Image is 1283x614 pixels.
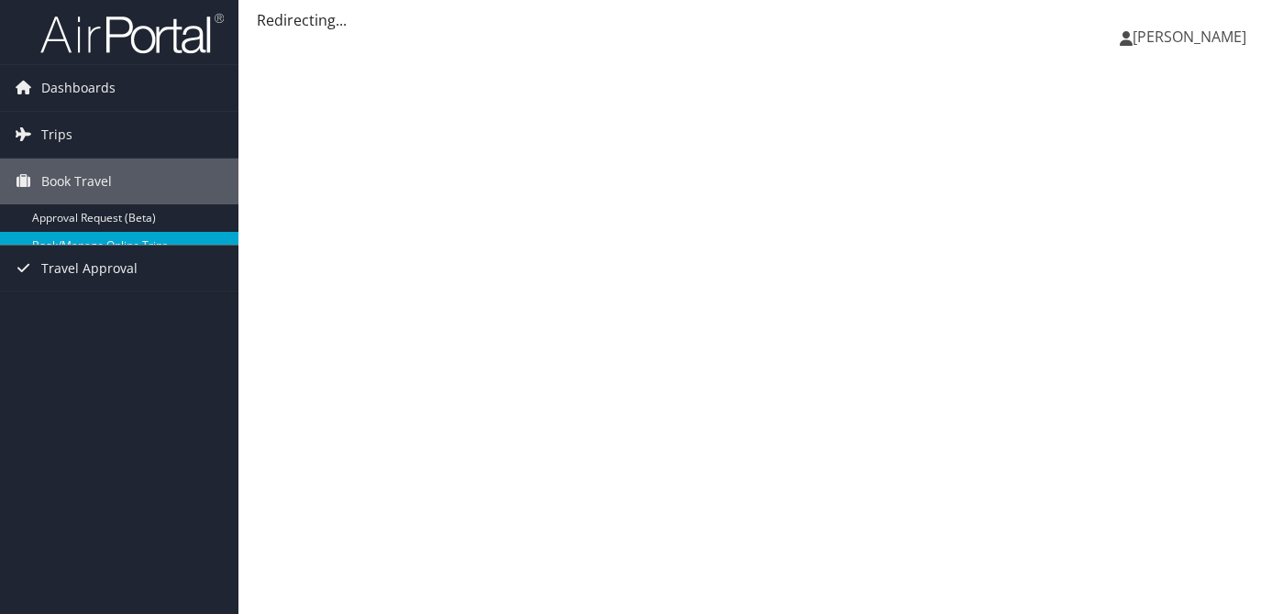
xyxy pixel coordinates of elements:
[1133,27,1246,47] span: [PERSON_NAME]
[257,9,1265,31] div: Redirecting...
[41,65,116,111] span: Dashboards
[41,112,72,158] span: Trips
[41,159,112,204] span: Book Travel
[40,12,224,55] img: airportal-logo.png
[1120,9,1265,64] a: [PERSON_NAME]
[41,246,138,291] span: Travel Approval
